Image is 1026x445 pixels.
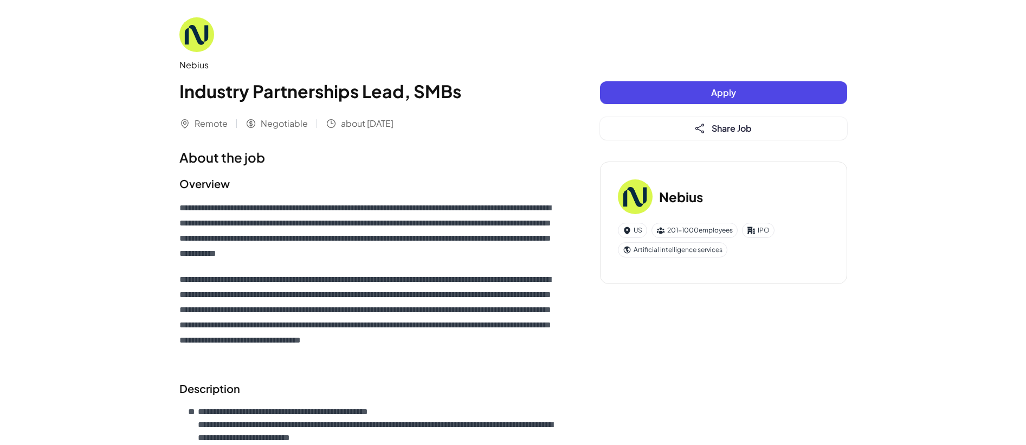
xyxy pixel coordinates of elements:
[179,147,557,167] h1: About the job
[659,187,703,207] h3: Nebius
[179,176,557,192] h2: Overview
[179,380,557,397] h2: Description
[742,223,775,238] div: IPO
[261,117,308,130] span: Negotiable
[712,122,752,134] span: Share Job
[618,242,727,257] div: Artificial intelligence services
[711,87,736,98] span: Apply
[179,17,214,52] img: Ne
[600,81,847,104] button: Apply
[179,59,557,72] div: Nebius
[618,223,647,238] div: US
[179,78,557,104] h1: Industry Partnerships Lead, SMBs
[600,117,847,140] button: Share Job
[195,117,228,130] span: Remote
[651,223,738,238] div: 201-1000 employees
[341,117,393,130] span: about [DATE]
[618,179,653,214] img: Ne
